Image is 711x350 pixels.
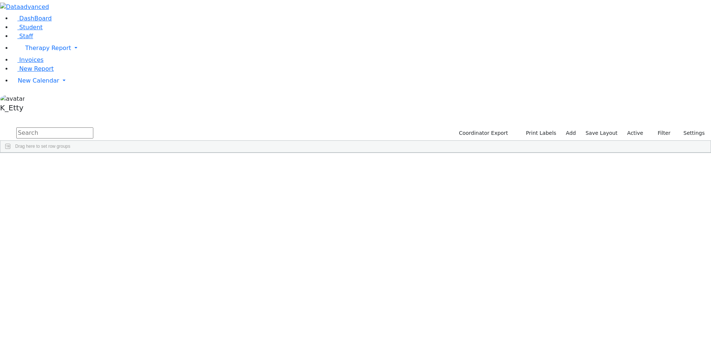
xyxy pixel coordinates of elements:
[648,127,674,139] button: Filter
[563,127,579,139] a: Add
[12,73,711,88] a: New Calendar
[18,77,59,84] span: New Calendar
[25,44,71,51] span: Therapy Report
[19,33,33,40] span: Staff
[19,65,54,72] span: New Report
[16,127,93,139] input: Search
[12,15,52,22] a: DashBoard
[15,144,70,149] span: Drag here to set row groups
[12,65,54,72] a: New Report
[12,41,711,56] a: Therapy Report
[19,15,52,22] span: DashBoard
[454,127,511,139] button: Coordinator Export
[624,127,647,139] label: Active
[517,127,560,139] button: Print Labels
[19,56,44,63] span: Invoices
[12,24,43,31] a: Student
[582,127,621,139] button: Save Layout
[19,24,43,31] span: Student
[12,33,33,40] a: Staff
[674,127,708,139] button: Settings
[12,56,44,63] a: Invoices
